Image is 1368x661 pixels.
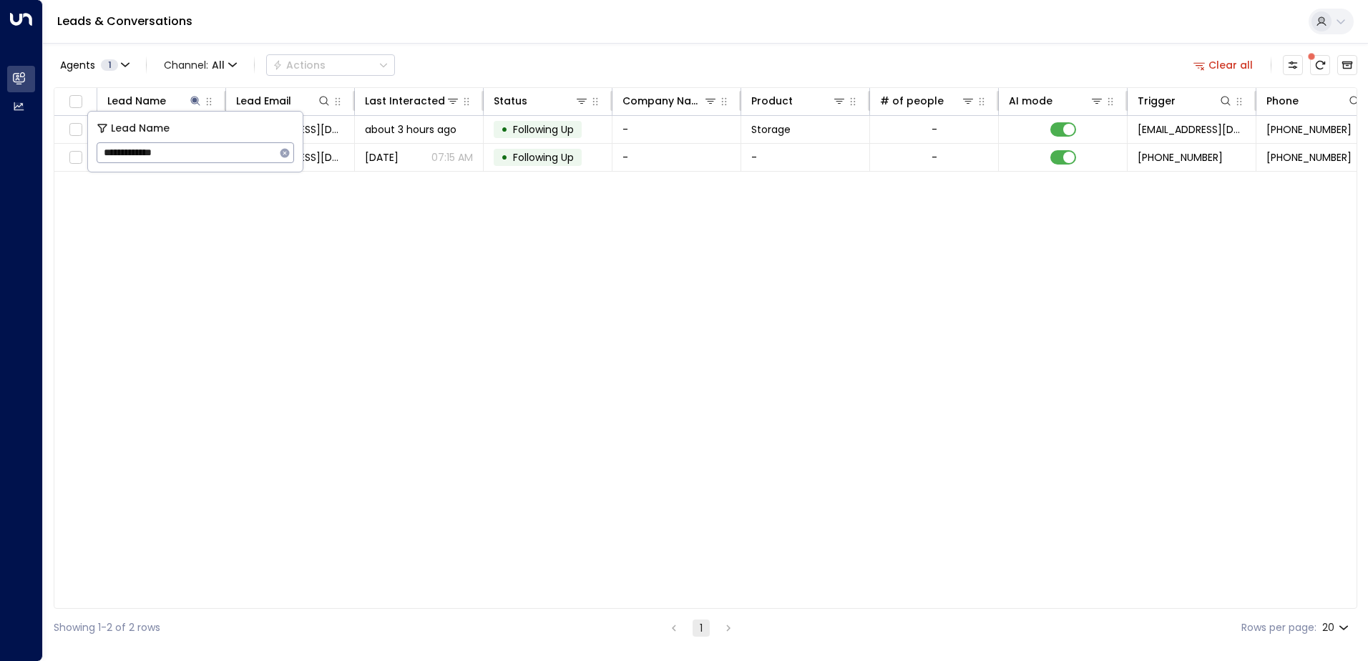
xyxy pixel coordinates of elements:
[513,150,574,165] span: Following Up
[612,116,741,143] td: -
[1266,92,1299,109] div: Phone
[266,54,395,76] button: Actions
[513,122,574,137] span: Following Up
[622,92,703,109] div: Company Name
[101,59,118,71] span: 1
[266,54,395,76] div: Button group with a nested menu
[751,92,846,109] div: Product
[158,55,243,75] span: Channel:
[665,619,738,637] nav: pagination navigation
[365,92,460,109] div: Last Interacted
[67,149,84,167] span: Toggle select row
[60,60,95,70] span: Agents
[741,144,870,171] td: -
[1009,92,1104,109] div: AI mode
[880,92,975,109] div: # of people
[212,59,225,71] span: All
[932,150,937,165] div: -
[1283,55,1303,75] button: Customize
[273,59,326,72] div: Actions
[880,92,944,109] div: # of people
[1138,92,1233,109] div: Trigger
[54,55,135,75] button: Agents1
[111,120,170,137] span: Lead Name
[54,620,160,635] div: Showing 1-2 of 2 rows
[67,121,84,139] span: Toggle select row
[1266,122,1352,137] span: +447562259801
[365,150,399,165] span: Sep 16, 2025
[236,92,291,109] div: Lead Email
[1138,150,1223,165] span: +447562259801
[365,122,456,137] span: about 3 hours ago
[751,92,793,109] div: Product
[1138,122,1246,137] span: leads@space-station.co.uk
[1266,150,1352,165] span: +447562259801
[494,92,527,109] div: Status
[501,117,508,142] div: •
[1310,55,1330,75] span: There are new threads available. Refresh the grid to view the latest updates.
[57,13,192,29] a: Leads & Conversations
[67,93,84,111] span: Toggle select all
[1188,55,1259,75] button: Clear all
[1337,55,1357,75] button: Archived Leads
[107,92,202,109] div: Lead Name
[693,620,710,637] button: page 1
[107,92,166,109] div: Lead Name
[751,122,791,137] span: Storage
[158,55,243,75] button: Channel:All
[494,92,589,109] div: Status
[431,150,473,165] p: 07:15 AM
[622,92,718,109] div: Company Name
[365,92,445,109] div: Last Interacted
[1009,92,1052,109] div: AI mode
[1322,617,1352,638] div: 20
[1138,92,1176,109] div: Trigger
[932,122,937,137] div: -
[1266,92,1362,109] div: Phone
[612,144,741,171] td: -
[1241,620,1316,635] label: Rows per page:
[236,92,331,109] div: Lead Email
[501,145,508,170] div: •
